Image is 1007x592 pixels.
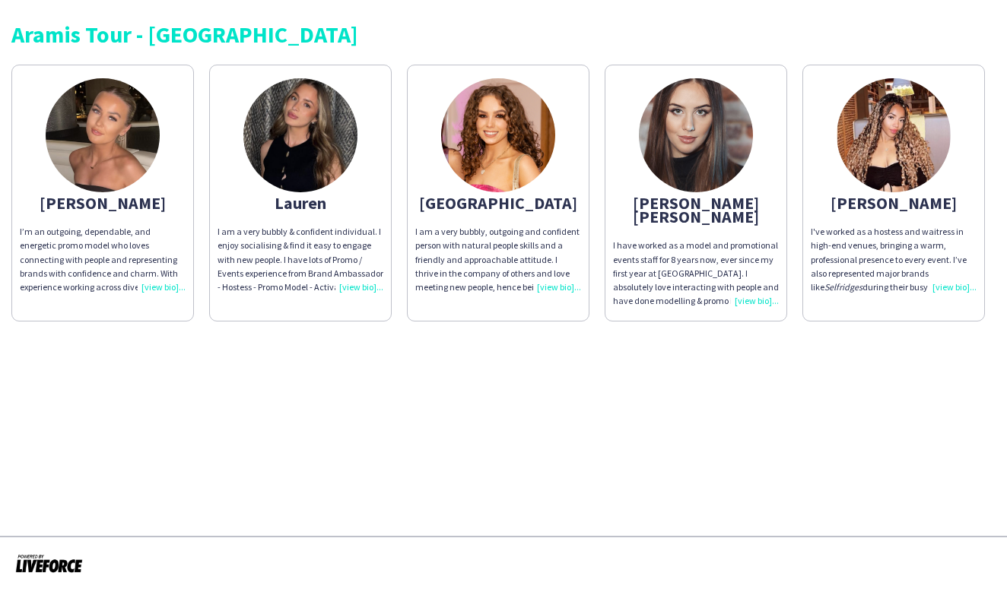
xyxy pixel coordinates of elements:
[613,196,779,223] div: [PERSON_NAME] [PERSON_NAME]
[415,225,581,294] div: I am a very bubbly, outgoing and confident person with natural people skills and a friendly and a...
[415,196,581,210] div: [GEOGRAPHIC_DATA]
[20,225,186,294] div: I’m an outgoing, dependable, and energetic promo model who loves connecting with people and repre...
[837,78,951,192] img: thumb-52c019c3-0cd8-4050-a4d3-82b8f8fbf606.png
[824,281,862,293] em: Selfridges
[46,78,160,192] img: thumb-924ae7b6-a9d5-4fa2-9edf-4cf36145af18.png
[11,23,996,46] div: Aramis Tour - [GEOGRAPHIC_DATA]
[243,78,357,192] img: thumb-cf244f2e-e8d6-4ec5-a2ef-4573b8ce3f7b.png
[811,225,977,294] p: I've worked as a hostess and waitress in high-end venues, bringing a warm, professional presence ...
[441,78,555,192] img: thumb-66f57b9f48c62.png
[20,196,186,210] div: [PERSON_NAME]
[639,78,753,192] img: thumb-c2408779-3365-4bb4-909e-484b85cd9899.jpg
[613,239,779,416] span: I have worked as a model and promotional events staff for 8 years now, ever since my first year a...
[15,552,83,574] img: Powered by Liveforce
[218,226,383,375] span: I am a very bubbly & confident individual. I enjoy socialising & find it easy to engage with new ...
[811,196,977,210] div: [PERSON_NAME]
[218,196,383,210] div: Lauren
